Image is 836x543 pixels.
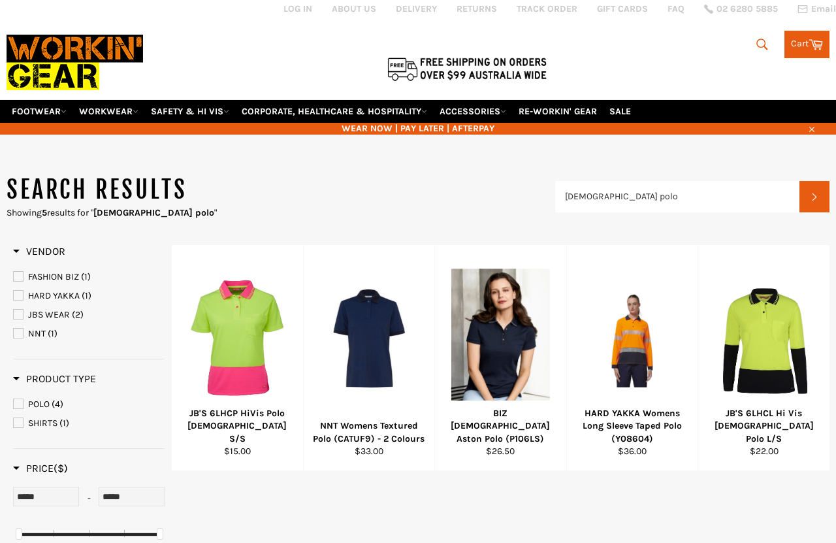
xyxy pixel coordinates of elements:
[13,462,68,475] h3: Price($)
[13,245,65,257] span: Vendor
[7,206,555,219] p: Showing results for " "
[13,416,165,431] a: SHIRTS
[28,271,79,282] span: FASHION BIZ
[698,245,829,471] a: JB'S 6LHCL Hi Vis Ladies Polo L/SJB'S 6LHCL Hi Vis [DEMOGRAPHIC_DATA] Polo L/S$22.00
[28,399,50,410] span: POLO
[13,289,165,303] a: HARD YAKKA
[517,3,577,15] a: TRACK ORDER
[434,100,511,123] a: ACCESSORIES
[82,290,91,301] span: (1)
[7,100,72,123] a: FOOTWEAR
[811,5,836,14] span: Email
[434,245,566,471] a: BIZ Ladies Aston Polo (P106LS)BIZ [DEMOGRAPHIC_DATA] Aston Polo (P106LS)$26.50
[52,399,63,410] span: (4)
[667,3,684,15] a: FAQ
[443,407,558,445] div: BIZ [DEMOGRAPHIC_DATA] Aston Polo (P106LS)
[7,174,555,206] h1: Search results
[303,245,435,471] a: NNT Womens Textured Polo (CATUF9) - 2 ColoursNNT Womens Textured Polo (CATUF9) - 2 Colours$33.00
[74,100,144,123] a: WORKWEAR
[13,308,165,322] a: JBS WEAR
[99,487,165,506] input: Max Price
[13,245,65,258] h3: Vendor
[81,271,91,282] span: (1)
[28,418,57,429] span: SHIRTS
[797,4,836,14] a: Email
[566,245,698,471] a: HARD YAKKA Womens Long Sleeve Taped Polo (Y08604)HARD YAKKA Womens Long Sleeve Taped Polo (Y08604...
[28,328,46,339] span: NNT
[28,290,80,301] span: HARD YAKKA
[604,100,636,123] a: SALE
[575,407,690,445] div: HARD YAKKA Womens Long Sleeve Taped Polo (Y08604)
[7,122,829,135] span: WEAR NOW | PAY LATER | AFTERPAY
[13,327,165,341] a: NNT
[79,487,99,510] div: -
[457,3,497,15] a: RETURNS
[42,207,47,218] strong: 5
[13,270,165,284] a: FASHION BIZ
[704,5,778,14] a: 02 6280 5885
[784,31,829,58] a: Cart
[54,462,68,474] span: ($)
[332,3,376,15] a: ABOUT US
[707,407,822,445] div: JB'S 6LHCL Hi Vis [DEMOGRAPHIC_DATA] Polo L/S
[13,372,96,386] h3: Product Type
[72,309,84,320] span: (2)
[312,420,426,445] div: NNT Womens Textured Polo (CATUF9) - 2 Colours
[7,25,143,99] img: Workin Gear leaders in Workwear, Safety Boots, PPE, Uniforms. Australia's No.1 in Workwear
[59,418,69,429] span: (1)
[385,55,549,82] img: Flat $9.95 shipping Australia wide
[597,3,648,15] a: GIFT CARDS
[171,245,303,471] a: JB'S 6LHCP HiVis Polo Ladies S/SJB'S 6LHCP HiVis Polo [DEMOGRAPHIC_DATA] S/S$15.00
[13,397,165,412] a: POLO
[146,100,234,123] a: SAFETY & HI VIS
[555,181,799,212] input: Search
[396,3,437,15] a: DELIVERY
[93,207,214,218] strong: [DEMOGRAPHIC_DATA] polo
[716,5,778,14] span: 02 6280 5885
[28,309,70,320] span: JBS WEAR
[283,3,312,14] a: Log in
[48,328,57,339] span: (1)
[236,100,432,123] a: CORPORATE, HEALTHCARE & HOSPITALITY
[180,407,295,445] div: JB'S 6LHCP HiVis Polo [DEMOGRAPHIC_DATA] S/S
[513,100,602,123] a: RE-WORKIN' GEAR
[13,487,79,506] input: Min Price
[13,462,68,474] span: Price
